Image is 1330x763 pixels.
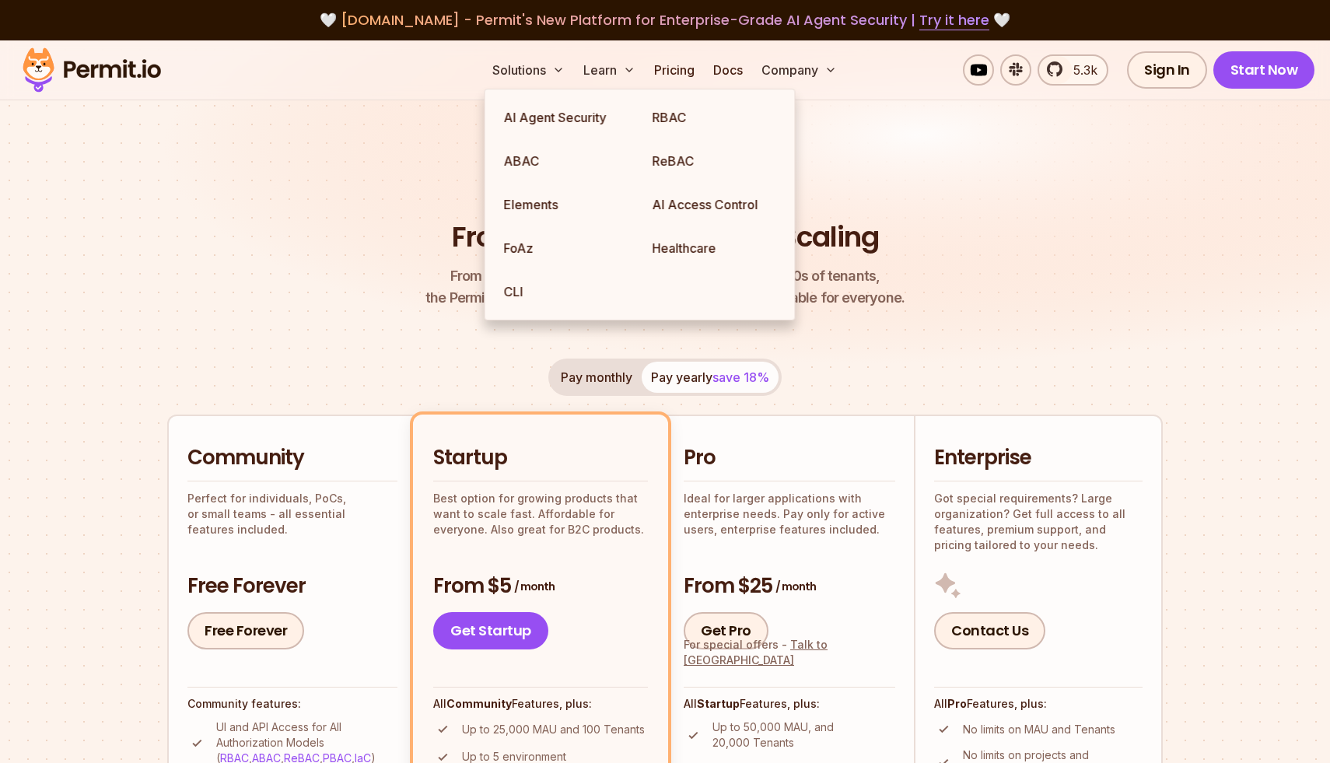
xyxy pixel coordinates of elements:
h3: From $5 [433,572,648,600]
h4: All Features, plus: [934,696,1143,712]
h4: Community features: [187,696,397,712]
h2: Startup [433,444,648,472]
h2: Enterprise [934,444,1143,472]
div: For special offers - [684,637,895,668]
button: Learn [577,54,642,86]
span: 5.3k [1064,61,1097,79]
a: 5.3k [1038,54,1108,86]
p: Perfect for individuals, PoCs, or small teams - all essential features included. [187,491,397,537]
a: FoAz [492,226,640,270]
h3: Free Forever [187,572,397,600]
a: Elements [492,183,640,226]
p: Ideal for larger applications with enterprise needs. Pay only for active users, enterprise featur... [684,491,895,537]
h2: Community [187,444,397,472]
a: Get Startup [433,612,548,649]
div: 🤍 🤍 [37,9,1293,31]
p: Up to 50,000 MAU, and 20,000 Tenants [712,719,895,751]
p: No limits on MAU and Tenants [963,722,1115,737]
p: Got special requirements? Large organization? Get full access to all features, premium support, a... [934,491,1143,553]
h4: All Features, plus: [433,696,648,712]
a: Healthcare [640,226,789,270]
a: ReBAC [640,139,789,183]
strong: Community [446,697,512,710]
a: Get Pro [684,612,768,649]
button: Pay monthly [551,362,642,393]
a: ABAC [492,139,640,183]
strong: Startup [697,697,740,710]
a: Contact Us [934,612,1045,649]
p: Up to 25,000 MAU and 100 Tenants [462,722,645,737]
a: Sign In [1127,51,1207,89]
a: Free Forever [187,612,304,649]
img: Permit logo [16,44,168,96]
span: / month [775,579,816,594]
p: Best option for growing products that want to scale fast. Affordable for everyone. Also great for... [433,491,648,537]
h2: Pro [684,444,895,472]
button: Company [755,54,843,86]
a: Try it here [919,10,989,30]
h1: From Free to Predictable Scaling [452,218,879,257]
a: CLI [492,270,640,313]
span: / month [514,579,555,594]
a: Docs [707,54,749,86]
button: Solutions [486,54,571,86]
a: RBAC [640,96,789,139]
a: AI Agent Security [492,96,640,139]
span: From a startup with 100 users to an enterprise with 1000s of tenants, [425,265,905,287]
a: AI Access Control [640,183,789,226]
a: Pricing [648,54,701,86]
strong: Pro [947,697,967,710]
a: Start Now [1213,51,1315,89]
h3: From $25 [684,572,895,600]
p: the Permit pricing model is simple, transparent, and affordable for everyone. [425,265,905,309]
h4: All Features, plus: [684,696,895,712]
span: [DOMAIN_NAME] - Permit's New Platform for Enterprise-Grade AI Agent Security | [341,10,989,30]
